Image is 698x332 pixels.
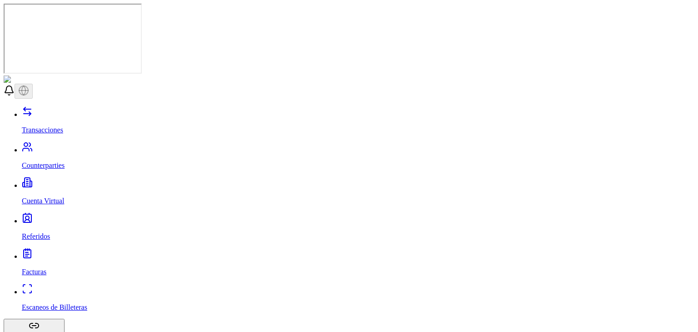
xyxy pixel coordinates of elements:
[22,181,694,205] a: Cuenta Virtual
[22,268,694,276] p: Facturas
[22,111,694,134] a: Transacciones
[22,303,694,312] p: Escaneos de Billeteras
[22,252,694,276] a: Facturas
[22,126,694,134] p: Transacciones
[4,75,58,84] img: ShieldPay Logo
[22,197,694,205] p: Cuenta Virtual
[22,232,694,241] p: Referidos
[22,288,694,312] a: Escaneos de Billeteras
[22,146,694,170] a: Counterparties
[22,161,694,170] p: Counterparties
[22,217,694,241] a: Referidos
